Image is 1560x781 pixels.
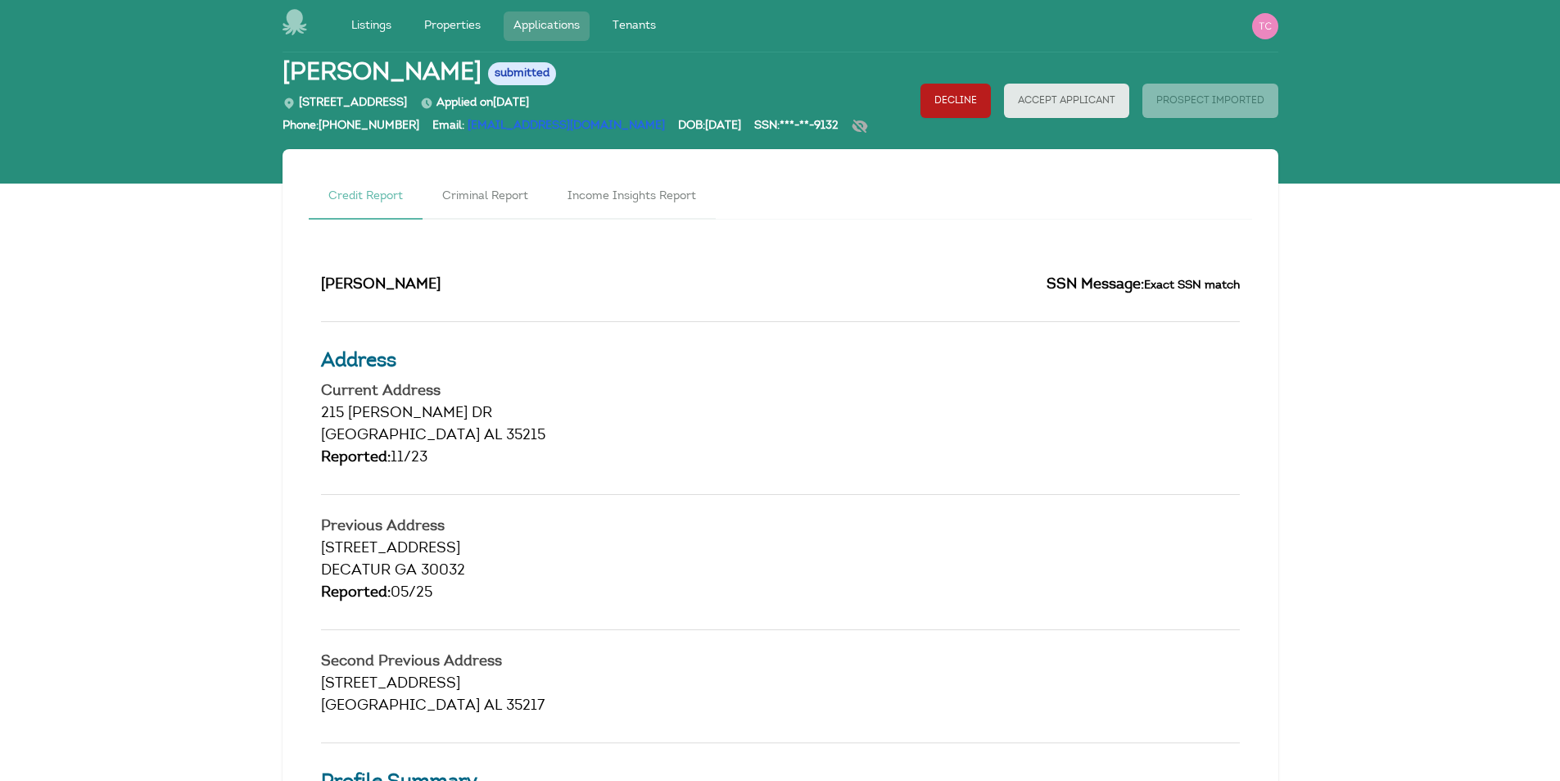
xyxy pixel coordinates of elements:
[283,59,482,89] span: [PERSON_NAME]
[1004,84,1129,118] button: Accept Applicant
[548,175,716,220] a: Income Insights Report
[321,451,391,465] span: Reported:
[484,429,502,443] span: AL
[321,564,391,579] span: DECATUR
[321,677,460,692] span: [STREET_ADDRESS]
[432,118,665,143] div: Email:
[420,98,529,109] span: Applied on [DATE]
[421,564,465,579] span: 30032
[321,583,1240,605] div: 05/25
[321,520,1240,534] h4: Previous Address
[395,564,417,579] span: GA
[321,542,460,556] span: [STREET_ADDRESS]
[506,699,545,714] span: 35217
[341,11,401,41] a: Listings
[920,84,991,118] button: Decline
[309,175,1252,220] nav: Tabs
[468,120,665,132] a: [EMAIL_ADDRESS][DOMAIN_NAME]
[283,118,419,143] div: Phone: [PHONE_NUMBER]
[321,655,1240,670] h4: Second Previous Address
[414,11,491,41] a: Properties
[1144,279,1240,292] small: Exact SSN match
[423,175,548,220] a: Criminal Report
[309,175,423,220] a: Credit Report
[321,384,1240,399] h4: Current Address
[321,699,480,714] span: [GEOGRAPHIC_DATA]
[321,406,492,421] span: 215 [PERSON_NAME] DR
[1047,278,1144,293] span: SSN Message:
[504,11,590,41] a: Applications
[506,429,545,443] span: 35215
[488,62,556,85] span: submitted
[321,347,1240,376] h3: Address
[321,275,768,297] h2: [PERSON_NAME]
[321,429,480,443] span: [GEOGRAPHIC_DATA]
[603,11,666,41] a: Tenants
[678,118,741,143] div: DOB: [DATE]
[283,98,407,109] span: [STREET_ADDRESS]
[484,699,502,714] span: AL
[321,586,391,601] span: Reported:
[321,447,1240,470] div: 11/23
